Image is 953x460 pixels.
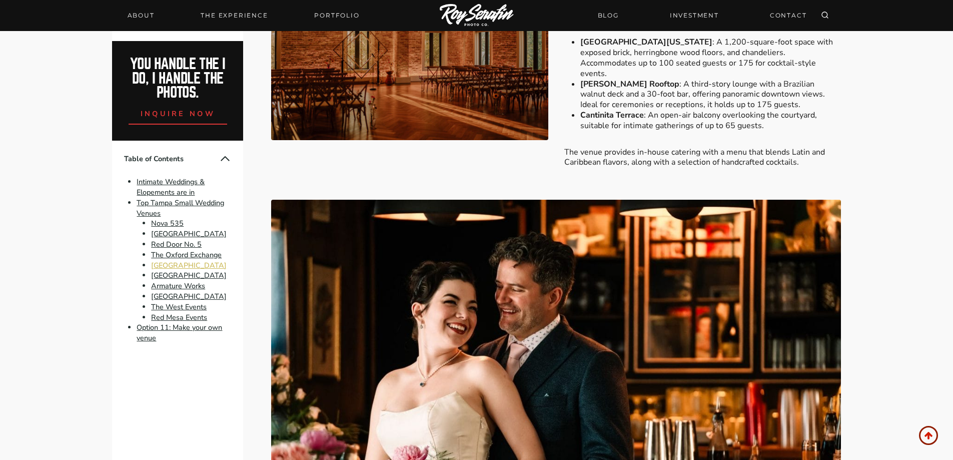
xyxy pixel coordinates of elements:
a: Scroll to top [919,426,938,445]
a: About [122,9,161,23]
li: : An open-air balcony overlooking the courtyard, suitable for intimate gatherings of up to 65 gue... [580,110,841,131]
a: BLOG [592,7,625,24]
a: INVESTMENT [664,7,725,24]
nav: Table of Contents [112,141,243,355]
a: Armature Works [151,281,205,291]
a: THE EXPERIENCE [195,9,274,23]
a: Top Tampa Small Wedding Venues [137,198,224,218]
a: [GEOGRAPHIC_DATA] [151,271,227,281]
a: CONTACT [764,7,813,24]
a: [GEOGRAPHIC_DATA] [151,260,227,270]
img: Logo of Roy Serafin Photo Co., featuring stylized text in white on a light background, representi... [440,4,514,28]
a: The West Events [151,302,207,312]
a: Option 11: Make your own venue [137,323,222,343]
a: [GEOGRAPHIC_DATA] [151,291,227,301]
a: The Oxford Exchange [151,250,222,260]
strong: [GEOGRAPHIC_DATA][US_STATE] [580,37,712,48]
span: Table of Contents [124,154,219,164]
a: Nova 535 [151,219,184,229]
h2: You handle the i do, I handle the photos. [123,57,233,100]
span: inquire now [141,109,216,119]
a: [GEOGRAPHIC_DATA] [151,229,227,239]
nav: Secondary Navigation [592,7,813,24]
p: The venue provides in-house catering with a menu that blends Latin and Caribbean flavors, along w... [564,147,841,168]
a: inquire now [129,100,228,125]
a: Intimate Weddings & Elopements are in [137,177,205,197]
li: : A third-story lounge with a Brazilian walnut deck and a 30-foot bar, offering panoramic downtow... [580,79,841,110]
strong: [PERSON_NAME] Rooftop [580,79,679,90]
a: Red Door No. 5 [151,239,202,249]
a: Portfolio [308,9,365,23]
nav: Primary Navigation [122,9,366,23]
button: Collapse Table of Contents [219,153,231,165]
button: View Search Form [818,9,832,23]
strong: Cantinita Terrace [580,110,644,121]
li: : A 1,200-square-foot space with exposed brick, herringbone wood floors, and chandeliers. Accommo... [580,37,841,79]
a: Red Mesa Events [151,312,207,322]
